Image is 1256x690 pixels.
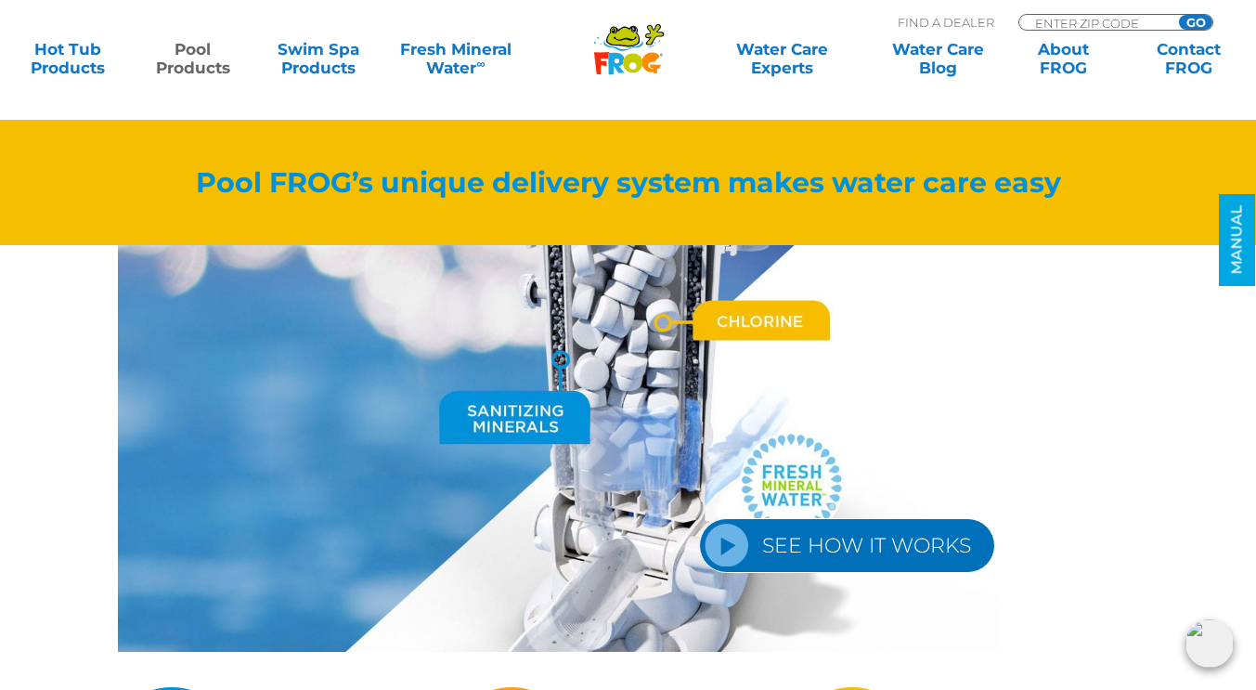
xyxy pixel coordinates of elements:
sup: ∞ [476,57,485,71]
a: Fresh MineralWater∞ [395,40,516,77]
a: Swim SpaProducts [269,40,367,77]
a: MANUAL [1219,194,1255,286]
a: Water CareExperts [703,40,861,77]
a: Water CareBlog [889,40,987,77]
a: SEE HOW IT WORKS [699,518,995,573]
h2: Pool FROG’s unique delivery system makes water care easy [118,166,1139,199]
p: Find A Dealer [898,14,994,31]
img: openIcon [1185,619,1234,668]
a: PoolProducts [144,40,241,77]
input: GO [1179,15,1212,30]
input: Zip Code Form [1033,15,1159,31]
img: pool-frog-5400-6100-steps-img-v2 [118,245,1139,652]
a: AboutFROG [1015,40,1112,77]
a: Hot TubProducts [19,40,116,77]
a: ContactFROG [1140,40,1237,77]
